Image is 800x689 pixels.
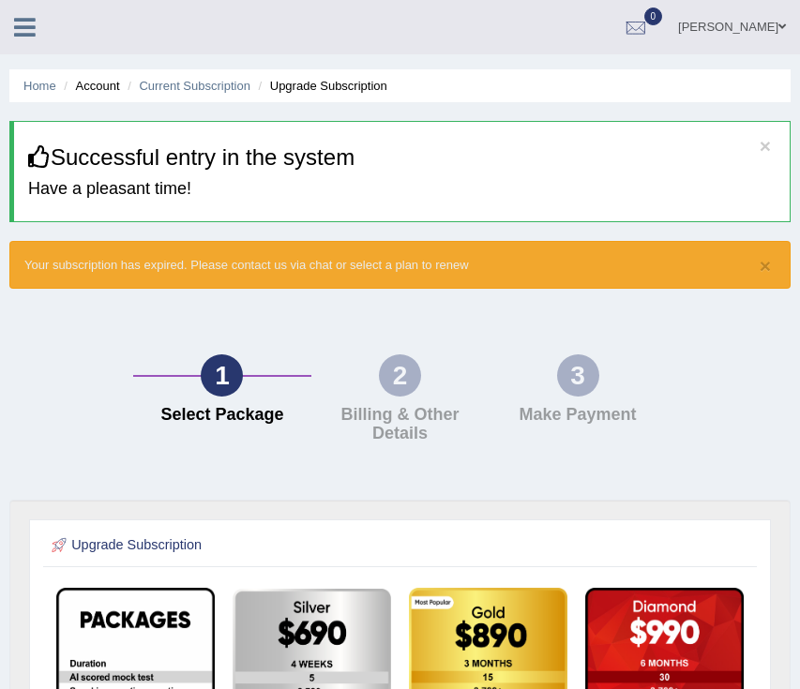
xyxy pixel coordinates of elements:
h2: Upgrade Subscription [48,533,485,558]
div: 2 [379,354,421,397]
li: Upgrade Subscription [254,77,387,95]
div: Your subscription has expired. Please contact us via chat or select a plan to renew [9,241,791,289]
a: Home [23,79,56,93]
div: 1 [201,354,243,397]
h3: Successful entry in the system [28,145,776,170]
button: × [760,136,771,156]
h4: Billing & Other Details [321,406,480,443]
span: 0 [644,7,663,25]
a: Current Subscription [139,79,250,93]
li: Account [59,77,119,95]
h4: Have a pleasant time! [28,180,776,199]
h4: Select Package [143,406,302,425]
button: × [760,256,771,276]
h4: Make Payment [498,406,657,425]
div: 3 [557,354,599,397]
